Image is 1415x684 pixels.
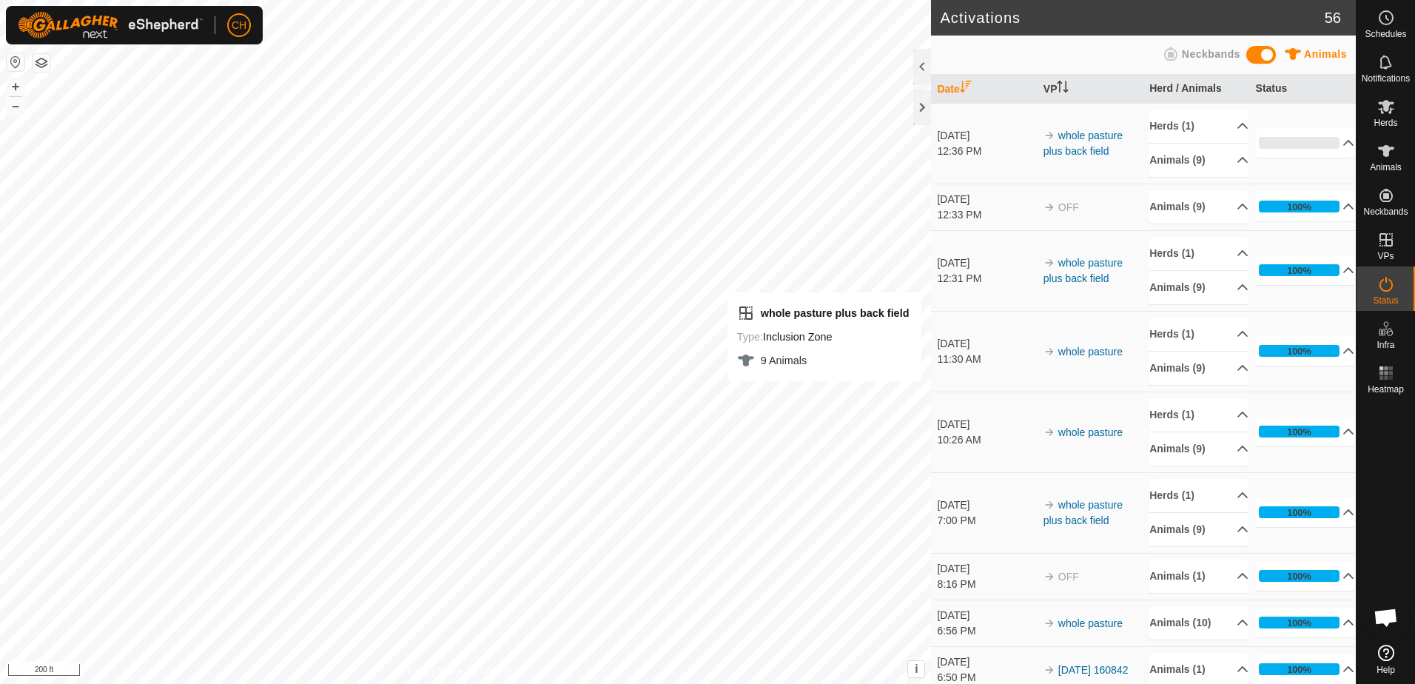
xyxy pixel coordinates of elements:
[1256,497,1355,527] p-accordion-header: 100%
[1043,499,1055,511] img: arrow
[1043,426,1055,438] img: arrow
[1182,48,1240,60] span: Neckbands
[1368,385,1404,394] span: Heatmap
[931,75,1037,104] th: Date
[1149,432,1248,466] p-accordion-header: Animals (9)
[33,54,50,72] button: Map Layers
[915,663,918,675] span: i
[1149,190,1248,224] p-accordion-header: Animals (9)
[1043,664,1055,676] img: arrow
[7,53,24,71] button: Reset Map
[232,18,246,33] span: CH
[1362,74,1410,83] span: Notifications
[1057,83,1069,95] p-sorticon: Activate to sort
[1143,75,1249,104] th: Herd / Animals
[937,336,1036,352] div: [DATE]
[1259,137,1340,149] div: 0%
[937,497,1036,513] div: [DATE]
[1149,352,1248,385] p-accordion-header: Animals (9)
[1043,571,1055,583] img: arrow
[937,144,1036,159] div: 12:36 PM
[1287,344,1311,358] div: 100%
[1287,200,1311,214] div: 100%
[937,608,1036,623] div: [DATE]
[18,12,203,38] img: Gallagher Logo
[937,417,1036,432] div: [DATE]
[1149,110,1248,143] p-accordion-header: Herds (1)
[1058,346,1123,358] a: whole pasture
[1357,639,1415,680] a: Help
[1256,608,1355,637] p-accordion-header: 100%
[1058,571,1079,583] span: OFF
[1287,616,1311,630] div: 100%
[1058,664,1129,676] a: [DATE] 160842
[480,665,524,678] a: Contact Us
[1256,336,1355,366] p-accordion-header: 100%
[1259,663,1340,675] div: 100%
[1256,128,1355,158] p-accordion-header: 0%
[737,328,910,346] div: Inclusion Zone
[1043,499,1123,526] a: whole pasture plus back field
[737,304,910,322] div: whole pasture plus back field
[937,623,1036,639] div: 6:56 PM
[1363,207,1408,216] span: Neckbands
[1058,617,1123,629] a: whole pasture
[1259,345,1340,357] div: 100%
[1043,130,1123,157] a: whole pasture plus back field
[908,661,924,677] button: i
[1373,296,1398,305] span: Status
[1043,346,1055,358] img: arrow
[937,128,1036,144] div: [DATE]
[7,78,24,95] button: +
[960,83,972,95] p-sorticon: Activate to sort
[1287,569,1311,583] div: 100%
[1149,144,1248,177] p-accordion-header: Animals (9)
[1043,257,1055,269] img: arrow
[1149,271,1248,304] p-accordion-header: Animals (9)
[1256,417,1355,446] p-accordion-header: 100%
[1149,560,1248,593] p-accordion-header: Animals (1)
[940,9,1324,27] h2: Activations
[1287,663,1311,677] div: 100%
[1364,595,1408,640] div: Open chat
[1304,48,1347,60] span: Animals
[1325,7,1341,29] span: 56
[1370,163,1402,172] span: Animals
[1377,252,1394,261] span: VPs
[937,255,1036,271] div: [DATE]
[937,207,1036,223] div: 12:33 PM
[1256,192,1355,221] p-accordion-header: 100%
[1377,341,1394,349] span: Infra
[1043,257,1123,284] a: whole pasture plus back field
[737,352,910,369] div: 9 Animals
[7,97,24,115] button: –
[1259,426,1340,437] div: 100%
[1287,425,1311,439] div: 100%
[1250,75,1356,104] th: Status
[737,331,763,343] label: Type:
[1259,617,1340,628] div: 100%
[407,665,463,678] a: Privacy Policy
[1287,264,1311,278] div: 100%
[1259,506,1340,518] div: 100%
[1058,426,1123,438] a: whole pasture
[1256,561,1355,591] p-accordion-header: 100%
[1287,506,1311,520] div: 100%
[937,192,1036,207] div: [DATE]
[1259,264,1340,276] div: 100%
[937,352,1036,367] div: 11:30 AM
[1256,654,1355,684] p-accordion-header: 100%
[1043,617,1055,629] img: arrow
[1256,255,1355,285] p-accordion-header: 100%
[1259,201,1340,212] div: 100%
[937,432,1036,448] div: 10:26 AM
[1038,75,1143,104] th: VP
[1149,398,1248,432] p-accordion-header: Herds (1)
[1149,606,1248,640] p-accordion-header: Animals (10)
[1058,201,1079,213] span: OFF
[1149,513,1248,546] p-accordion-header: Animals (9)
[1377,665,1395,674] span: Help
[1043,130,1055,141] img: arrow
[937,577,1036,592] div: 8:16 PM
[1149,237,1248,270] p-accordion-header: Herds (1)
